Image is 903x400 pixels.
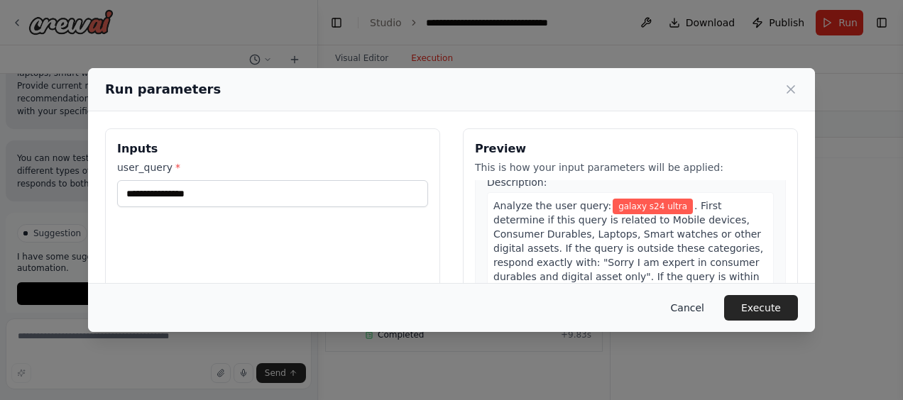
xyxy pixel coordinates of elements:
[117,160,428,174] label: user_query
[475,160,786,174] p: This is how your input parameters will be applied:
[487,177,547,188] span: Description:
[105,79,221,99] h2: Run parameters
[724,295,798,321] button: Execute
[493,200,763,325] span: . First determine if this query is related to Mobile devices, Consumer Durables, Laptops, Smart w...
[613,199,693,214] span: Variable: user_query
[117,140,428,157] h3: Inputs
[475,140,786,157] h3: Preview
[660,295,716,321] button: Cancel
[493,200,611,211] span: Analyze the user query:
